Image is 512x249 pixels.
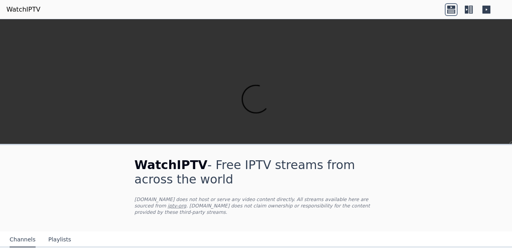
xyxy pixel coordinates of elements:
[6,5,40,14] a: WatchIPTV
[168,203,186,209] a: iptv-org
[10,232,36,247] button: Channels
[48,232,71,247] button: Playlists
[134,158,378,187] h1: - Free IPTV streams from across the world
[134,196,378,215] p: [DOMAIN_NAME] does not host or serve any video content directly. All streams available here are s...
[134,158,208,172] span: WatchIPTV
